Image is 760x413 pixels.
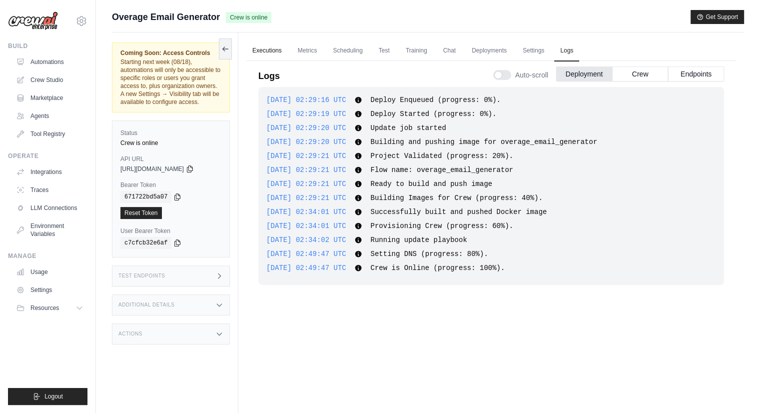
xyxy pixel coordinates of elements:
span: [DATE] 02:29:19 UTC [266,110,346,118]
span: [DATE] 02:34:01 UTC [266,222,346,230]
span: [DATE] 02:29:16 UTC [266,96,346,104]
span: Ready to build and push image [370,180,492,188]
span: [DATE] 02:34:01 UTC [266,208,346,216]
a: Metrics [292,40,323,61]
span: Logout [44,392,63,400]
span: Crew is Online (progress: 100%). [370,264,505,272]
h3: Test Endpoints [118,273,165,279]
img: Logo [8,11,58,30]
span: [DATE] 02:49:47 UTC [266,250,346,258]
button: Logout [8,388,87,405]
a: Crew Studio [12,72,87,88]
code: 671722bd5a07 [120,191,171,203]
span: Crew is online [226,12,271,23]
span: [DATE] 02:29:21 UTC [266,180,346,188]
a: Automations [12,54,87,70]
span: [DATE] 02:29:20 UTC [266,138,346,146]
a: Logs [554,40,579,61]
div: Manage [8,252,87,260]
a: Settings [517,40,550,61]
h3: Additional Details [118,302,174,308]
div: Operate [8,152,87,160]
span: [DATE] 02:49:47 UTC [266,264,346,272]
span: Coming Soon: Access Controls [120,49,221,57]
a: Integrations [12,164,87,180]
button: Deployment [556,66,612,81]
span: Building and pushing image for overage_email_generator [370,138,597,146]
span: Deploy Enqueued (progress: 0%). [370,96,500,104]
a: Traces [12,182,87,198]
span: Starting next week (08/18), automations will only be accessible to specific roles or users you gr... [120,58,220,105]
span: Building Images for Crew (progress: 40%). [370,194,542,202]
span: [DATE] 02:29:20 UTC [266,124,346,132]
button: Crew [612,66,668,81]
div: Crew is online [120,139,221,147]
label: Bearer Token [120,181,221,189]
p: Logs [258,69,280,83]
a: Test [373,40,396,61]
code: c7cfcb32e6af [120,237,171,249]
span: Provisioning Crew (progress: 60%). [370,222,513,230]
a: Agents [12,108,87,124]
h3: Actions [118,331,142,337]
span: Running update playbook [370,236,467,244]
span: Setting DNS (progress: 80%). [370,250,488,258]
a: Deployments [466,40,513,61]
span: [DATE] 02:34:02 UTC [266,236,346,244]
span: Successfully built and pushed Docker image [370,208,547,216]
span: [DATE] 02:29:21 UTC [266,194,346,202]
button: Endpoints [668,66,724,81]
span: Overage Email Generator [112,10,220,24]
a: Tool Registry [12,126,87,142]
label: API URL [120,155,221,163]
span: [DATE] 02:29:21 UTC [266,152,346,160]
span: [DATE] 02:29:21 UTC [266,166,346,174]
a: Chat [437,40,462,61]
a: Settings [12,282,87,298]
a: Executions [246,40,288,61]
span: Resources [30,304,59,312]
span: [URL][DOMAIN_NAME] [120,165,184,173]
label: User Bearer Token [120,227,221,235]
span: Update job started [370,124,446,132]
button: Resources [12,300,87,316]
span: Flow name: overage_email_generator [370,166,513,174]
div: Build [8,42,87,50]
a: Reset Token [120,207,162,219]
span: Project Validated (progress: 20%). [370,152,513,160]
a: Environment Variables [12,218,87,242]
a: LLM Connections [12,200,87,216]
span: Auto-scroll [515,70,548,80]
button: Get Support [691,10,744,24]
span: Deploy Started (progress: 0%). [370,110,496,118]
label: Status [120,129,221,137]
a: Usage [12,264,87,280]
a: Marketplace [12,90,87,106]
a: Scheduling [327,40,368,61]
a: Training [400,40,433,61]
